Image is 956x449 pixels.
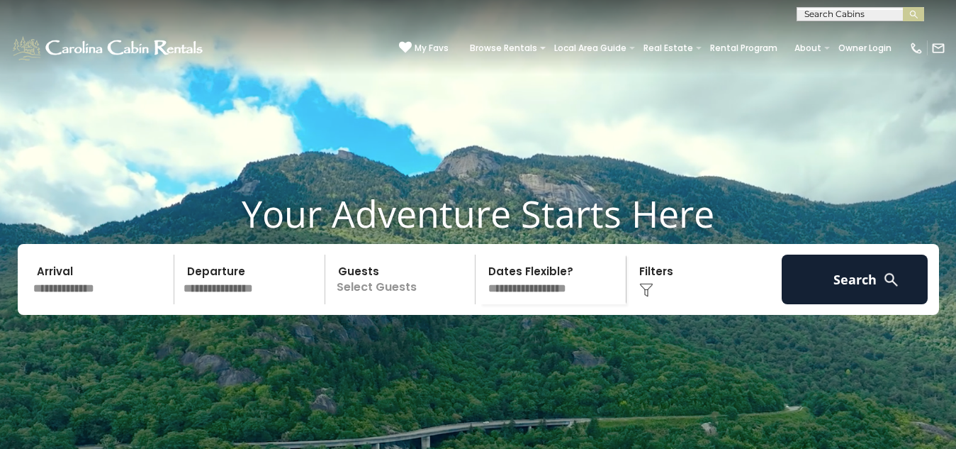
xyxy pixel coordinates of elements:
[882,271,900,289] img: search-regular-white.png
[909,41,923,55] img: phone-regular-white.png
[787,38,828,58] a: About
[831,38,899,58] a: Owner Login
[782,255,928,304] button: Search
[415,42,449,55] span: My Favs
[639,283,653,297] img: filter--v1.png
[11,192,945,235] h1: Your Adventure Starts Here
[399,41,449,55] a: My Favs
[11,34,207,62] img: White-1-1-2.png
[463,38,544,58] a: Browse Rentals
[547,38,634,58] a: Local Area Guide
[636,38,700,58] a: Real Estate
[703,38,785,58] a: Rental Program
[931,41,945,55] img: mail-regular-white.png
[330,255,476,304] p: Select Guests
